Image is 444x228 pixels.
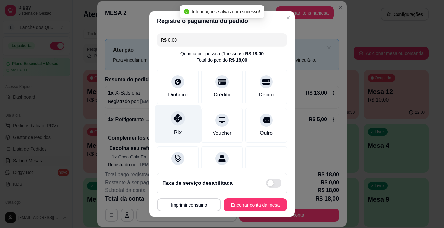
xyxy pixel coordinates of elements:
div: Crédito [214,91,230,99]
button: Imprimir consumo [157,198,221,211]
div: Quantia por pessoa ( 1 pessoas) [180,50,264,57]
div: R$ 18,00 [229,57,247,63]
header: Registre o pagamento do pedido [149,11,295,31]
div: Total do pedido [197,57,247,63]
div: Voucher [213,129,232,137]
button: Close [283,13,294,23]
div: Débito [259,91,274,99]
div: Pix [174,128,182,137]
h2: Taxa de serviço desabilitada [163,179,233,187]
input: Ex.: hambúrguer de cordeiro [161,33,283,46]
button: Encerrar conta da mesa [224,198,287,211]
span: Informações salvas com sucesso! [192,9,260,14]
div: Dinheiro [168,91,188,99]
span: check-circle [184,9,189,14]
div: Outro [260,129,273,137]
div: R$ 18,00 [245,50,264,57]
